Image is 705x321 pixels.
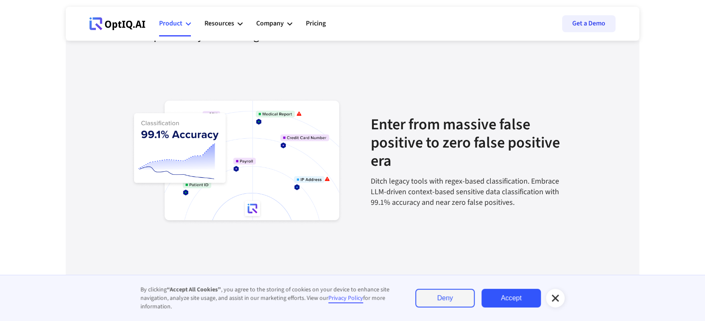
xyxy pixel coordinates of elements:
[256,11,292,36] div: Company
[371,176,574,208] div: Ditch legacy tools with regex-based classification. Embrace LLM-driven context-based sensitive da...
[204,18,234,29] div: Resources
[140,285,398,311] div: By clicking , you agree to the storing of cookies on your device to enhance site navigation, anal...
[415,289,475,307] a: Deny
[167,285,221,294] strong: “Accept All Cookies”
[562,15,615,32] a: Get a Demo
[204,11,243,36] div: Resources
[306,11,326,36] a: Pricing
[90,11,145,36] a: Webflow Homepage
[371,113,560,171] strong: Enter from massive false positive to zero false positive era
[328,294,363,303] a: Privacy Policy
[159,18,182,29] div: Product
[159,11,191,36] div: Product
[256,18,284,29] div: Company
[481,289,541,307] a: Accept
